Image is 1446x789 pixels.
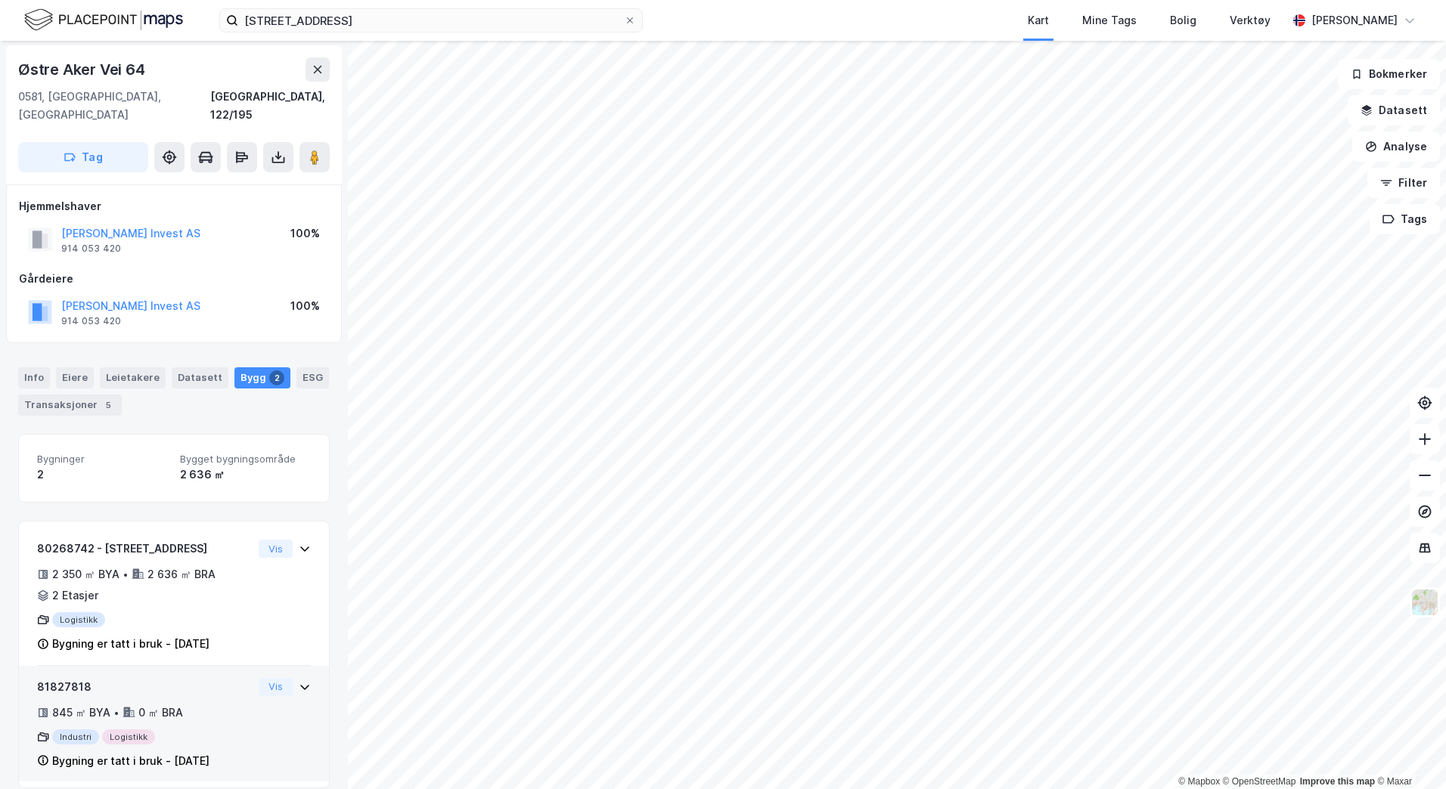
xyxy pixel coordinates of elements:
button: Tag [18,142,148,172]
div: Datasett [172,367,228,388]
div: Transaksjoner [18,394,122,416]
div: 845 ㎡ BYA [52,704,110,722]
div: 5 [101,398,116,413]
div: Kart [1028,11,1049,29]
div: 2 636 ㎡ [180,466,311,484]
button: Filter [1367,168,1440,198]
a: OpenStreetMap [1223,776,1296,787]
div: Østre Aker Vei 64 [18,57,148,82]
div: Bolig [1170,11,1196,29]
div: 0 ㎡ BRA [138,704,183,722]
iframe: Chat Widget [1370,716,1446,789]
div: 2 636 ㎡ BRA [147,565,216,583]
div: 2 [37,466,168,484]
div: 914 053 420 [61,315,121,327]
div: [PERSON_NAME] [1311,11,1398,29]
div: Kontrollprogram for chat [1370,716,1446,789]
div: 80268742 - [STREET_ADDRESS] [37,540,253,558]
div: 2 [269,370,284,385]
div: 0581, [GEOGRAPHIC_DATA], [GEOGRAPHIC_DATA] [18,88,210,124]
div: 2 Etasjer [52,586,98,605]
div: [GEOGRAPHIC_DATA], 122/195 [210,88,330,124]
div: Bygg [234,367,290,388]
div: Mine Tags [1082,11,1137,29]
div: 100% [290,297,320,315]
div: Bygning er tatt i bruk - [DATE] [52,752,209,770]
a: Improve this map [1300,776,1375,787]
span: Bygget bygningsområde [180,453,311,466]
div: Bygning er tatt i bruk - [DATE] [52,635,209,653]
div: Verktøy [1230,11,1271,29]
div: 914 053 420 [61,243,121,255]
button: Analyse [1352,131,1440,162]
img: logo.f888ab2527a4732fd821a326f86c7f29.svg [24,7,183,33]
div: ESG [296,367,329,388]
a: Mapbox [1178,776,1220,787]
button: Vis [259,678,293,696]
div: • [123,568,129,580]
div: Gårdeiere [19,270,329,288]
div: • [113,707,119,719]
button: Bokmerker [1338,59,1440,89]
div: 2 350 ㎡ BYA [52,565,119,583]
button: Vis [259,540,293,558]
button: Tags [1370,204,1440,234]
div: Leietakere [100,367,166,388]
button: Datasett [1348,95,1440,125]
div: 81827818 [37,678,253,696]
img: Z [1410,588,1439,617]
div: Hjemmelshaver [19,197,329,215]
div: Eiere [56,367,94,388]
div: Info [18,367,50,388]
input: Søk på adresse, matrikkel, gårdeiere, leietakere eller personer [238,9,624,32]
div: 100% [290,224,320,243]
span: Bygninger [37,453,168,466]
